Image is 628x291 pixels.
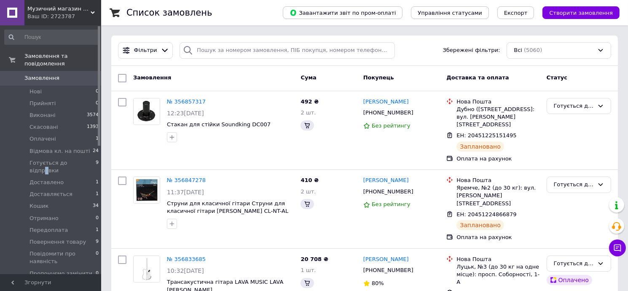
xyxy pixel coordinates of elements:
[301,74,316,81] span: Cума
[30,159,96,174] span: Готується до відправки
[456,220,504,230] div: Заплановано
[30,250,96,265] span: Повідомити про наявність
[446,74,509,81] span: Доставка та оплата
[167,98,206,105] a: № 356857317
[30,135,56,143] span: Оплачені
[30,147,90,155] span: Відмова кл. на пошті
[372,280,384,286] span: 80%
[372,122,411,129] span: Без рейтингу
[456,132,516,139] span: ЕН: 20451225151495
[363,98,409,106] a: [PERSON_NAME]
[133,177,160,204] a: Фото товару
[30,179,64,186] span: Доставлено
[363,188,413,195] span: [PHONE_NUMBER]
[96,190,99,198] span: 1
[456,256,539,263] div: Нова Пошта
[547,275,592,285] div: Оплачено
[554,259,594,268] div: Готується до відправки
[443,46,500,54] span: Збережені фільтри:
[456,98,539,106] div: Нова Пошта
[133,98,160,125] a: Фото товару
[167,121,271,128] a: Стакан для стійки Soundking DC007
[30,238,86,246] span: Повернення товару
[134,256,160,282] img: Фото товару
[372,201,411,207] span: Без рейтингу
[126,8,212,18] h1: Список замовлень
[96,88,99,95] span: 0
[547,74,568,81] span: Статус
[411,6,489,19] button: Управління статусами
[4,30,99,45] input: Пошук
[180,42,395,59] input: Пошук за номером замовлення, ПІБ покупця, номером телефону, Email, номером накладної
[549,10,613,16] span: Створити замовлення
[456,155,539,163] div: Оплата на рахунок
[301,109,316,116] span: 2 шт.
[167,177,206,183] a: № 356847278
[301,188,316,195] span: 2 шт.
[96,159,99,174] span: 9
[30,88,42,95] span: Нові
[363,256,409,264] a: [PERSON_NAME]
[167,256,206,262] a: № 356833685
[167,110,204,117] span: 12:23[DATE]
[456,177,539,184] div: Нова Пошта
[133,74,171,81] span: Замовлення
[554,180,594,189] div: Готується до відправки
[554,102,594,111] div: Готується до відправки
[133,256,160,283] a: Фото товару
[456,263,539,286] div: Луцьк, №3 (до 30 кг на одне місце): просп. Соборності, 1-А
[87,123,99,131] span: 1393
[96,226,99,234] span: 1
[30,202,48,210] span: Кошик
[167,200,288,215] a: Струни для класичної гітари Струни для класичної гітари [PERSON_NAME] CL-NT-AL
[456,211,516,218] span: ЕН: 20451224866879
[134,177,160,203] img: Фото товару
[542,6,620,19] button: Створити замовлення
[301,98,319,105] span: 492 ₴
[24,52,101,68] span: Замовлення та повідомлення
[167,267,204,274] span: 10:32[DATE]
[96,238,99,246] span: 9
[456,184,539,207] div: Яремче, №2 (до 30 кг): вул. [PERSON_NAME][STREET_ADDRESS]
[504,10,528,16] span: Експорт
[534,9,620,16] a: Створити замовлення
[93,202,99,210] span: 34
[301,177,319,183] span: 410 ₴
[363,177,409,185] a: [PERSON_NAME]
[96,135,99,143] span: 1
[283,6,403,19] button: Завантажити звіт по пром-оплаті
[96,250,99,265] span: 0
[497,6,534,19] button: Експорт
[27,13,101,20] div: Ваш ID: 2723787
[363,109,413,116] span: [PHONE_NUMBER]
[24,74,59,82] span: Замовлення
[134,98,160,125] img: Фото товару
[93,147,99,155] span: 24
[30,190,72,198] span: Доставляється
[418,10,482,16] span: Управління статусами
[30,112,56,119] span: Виконані
[301,267,316,273] span: 1 шт.
[87,112,99,119] span: 3574
[27,5,91,13] span: Музичний магазин "Мелодія"
[167,189,204,196] span: 11:37[DATE]
[96,100,99,107] span: 0
[301,256,328,262] span: 20 708 ₴
[30,100,56,107] span: Прийняті
[134,46,157,54] span: Фільтри
[456,141,504,152] div: Заплановано
[30,215,59,222] span: Отримано
[96,179,99,186] span: 1
[609,239,626,256] button: Чат з покупцем
[456,234,539,241] div: Оплата на рахунок
[456,106,539,129] div: Дубно ([STREET_ADDRESS]: вул. [PERSON_NAME][STREET_ADDRESS]
[96,270,99,285] span: 0
[30,270,96,285] span: Пропонуємо замінити на...
[30,123,58,131] span: Скасовані
[524,47,542,53] span: (5060)
[363,267,413,273] span: [PHONE_NUMBER]
[514,46,522,54] span: Всі
[96,215,99,222] span: 0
